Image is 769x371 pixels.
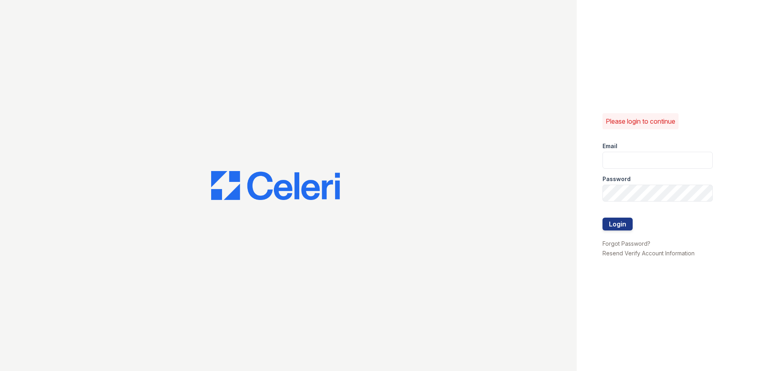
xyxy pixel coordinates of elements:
label: Email [602,142,617,150]
label: Password [602,175,631,183]
a: Resend Verify Account Information [602,250,695,257]
button: Login [602,218,633,230]
a: Forgot Password? [602,240,650,247]
p: Please login to continue [606,116,675,126]
img: CE_Logo_Blue-a8612792a0a2168367f1c8372b55b34899dd931a85d93a1a3d3e32e68fde9ad4.png [211,171,340,200]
